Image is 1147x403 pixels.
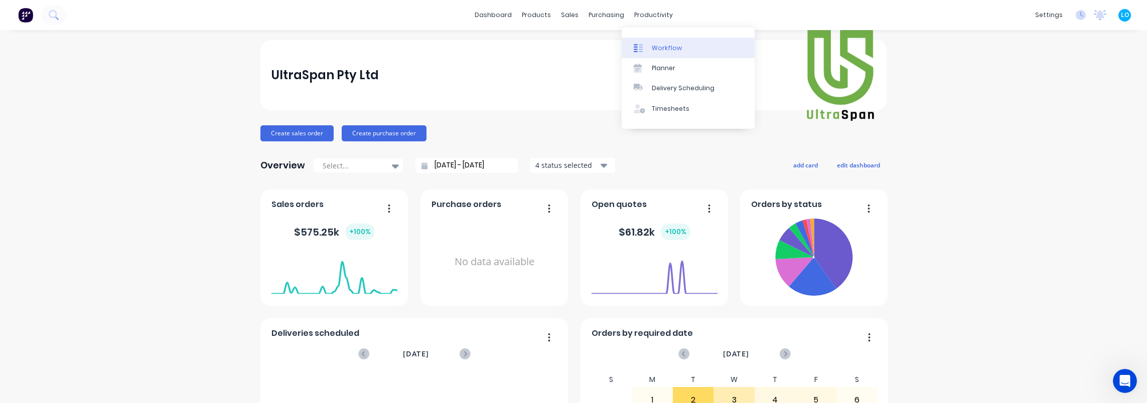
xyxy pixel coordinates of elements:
[294,224,375,240] div: $ 575.25k
[830,158,887,171] button: edit dashboard
[584,8,629,23] div: purchasing
[556,8,584,23] div: sales
[403,348,429,359] span: [DATE]
[342,125,426,141] button: Create purchase order
[652,64,675,73] div: Planner
[517,8,556,23] div: products
[432,215,557,309] div: No data available
[751,198,822,211] span: Orders by status
[530,158,615,173] button: 4 status selected
[755,372,796,387] div: T
[592,198,647,211] span: Open quotes
[271,198,324,211] span: Sales orders
[535,160,599,170] div: 4 status selected
[18,8,33,23] img: Factory
[1113,369,1137,393] iframe: Intercom live chat
[271,327,359,339] span: Deliveries scheduled
[836,372,878,387] div: S
[652,104,689,113] div: Timesheets
[661,224,690,240] div: + 100 %
[632,372,673,387] div: M
[622,38,755,58] a: Workflow
[1030,8,1068,23] div: settings
[1121,11,1129,20] span: LO
[795,372,836,387] div: F
[260,155,305,175] div: Overview
[805,28,876,123] img: UltraSpan Pty Ltd
[787,158,824,171] button: add card
[629,8,678,23] div: productivity
[260,125,334,141] button: Create sales order
[470,8,517,23] a: dashboard
[652,84,714,93] div: Delivery Scheduling
[432,198,501,211] span: Purchase orders
[652,44,682,53] div: Workflow
[723,348,749,359] span: [DATE]
[345,224,375,240] div: + 100 %
[619,224,690,240] div: $ 61.82k
[622,58,755,78] a: Planner
[713,372,755,387] div: W
[271,65,379,85] div: UltraSpan Pty Ltd
[592,327,693,339] span: Orders by required date
[591,372,632,387] div: S
[622,78,755,98] a: Delivery Scheduling
[673,372,714,387] div: T
[622,99,755,119] a: Timesheets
